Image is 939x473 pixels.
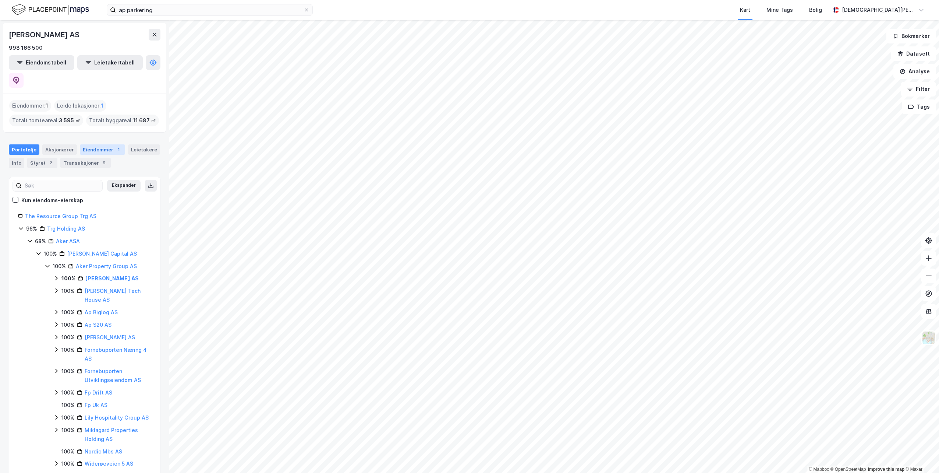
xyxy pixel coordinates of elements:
div: Bolig [809,6,822,14]
a: Trg Holding AS [47,225,85,232]
div: 9 [100,159,108,167]
div: Leietakere [128,144,160,155]
span: 1 [46,101,48,110]
a: Ap S20 AS [85,322,111,328]
div: Totalt tomteareal : [9,115,83,126]
div: 100% [61,426,75,435]
a: Aker ASA [56,238,80,244]
button: Bokmerker [886,29,936,43]
div: 998 166 500 [9,43,43,52]
input: Søk [22,180,102,191]
div: [DEMOGRAPHIC_DATA][PERSON_NAME] [842,6,915,14]
button: Tags [902,99,936,114]
img: logo.f888ab2527a4732fd821a326f86c7f29.svg [12,3,89,16]
a: Lily Hospitality Group AS [85,414,149,421]
button: Leietakertabell [77,55,143,70]
div: Aksjonærer [42,144,77,155]
div: 100% [61,320,75,329]
div: 96% [26,224,37,233]
a: Improve this map [868,467,904,472]
div: 100% [61,388,75,397]
div: Transaksjoner [60,158,111,168]
div: Totalt byggareal : [86,115,159,126]
a: Nordic Mbs AS [85,448,122,455]
div: 100% [61,333,75,342]
div: 100% [61,401,75,410]
a: [PERSON_NAME] Tech House AS [85,288,141,303]
a: The Resource Group Trg AS [25,213,96,219]
a: [PERSON_NAME] AS [85,334,135,340]
div: 100% [61,287,75,295]
span: 11 687 ㎡ [133,116,156,125]
div: 100% [53,262,66,271]
div: Eiendommer [80,144,125,155]
a: Fornebuporten Næring 4 AS [85,347,147,362]
div: Portefølje [9,144,39,155]
div: Mine Tags [766,6,793,14]
a: [PERSON_NAME] Capital AS [67,250,137,257]
div: 100% [61,274,75,283]
div: Info [9,158,24,168]
a: Fp Uk AS [85,402,107,408]
div: Leide lokasjoner : [54,100,106,112]
div: 2 [47,159,54,167]
div: 100% [61,413,75,422]
button: Datasett [891,46,936,61]
button: Eiendomstabell [9,55,74,70]
div: 100% [61,447,75,456]
div: 100% [61,308,75,317]
div: Kun eiendoms-eierskap [21,196,83,205]
div: 100% [61,346,75,354]
div: 100% [61,459,75,468]
a: Aker Property Group AS [76,263,137,269]
div: 100% [44,249,57,258]
a: Widerøeveien 5 AS [85,460,133,467]
div: 1 [115,146,122,153]
a: Fp Drift AS [85,389,112,396]
div: Styret [27,158,57,168]
button: Filter [901,82,936,97]
a: OpenStreetMap [830,467,866,472]
span: 3 595 ㎡ [59,116,80,125]
div: 100% [61,367,75,376]
span: 1 [101,101,103,110]
a: Mapbox [809,467,829,472]
div: Eiendommer : [9,100,51,112]
div: Kart [740,6,750,14]
a: Fornebuporten Utviklingseiendom AS [85,368,141,383]
button: Ekspander [107,180,141,192]
iframe: Chat Widget [902,438,939,473]
img: Z [922,331,936,345]
button: Analyse [893,64,936,79]
div: 68% [35,237,46,246]
input: Søk på adresse, matrikkel, gårdeiere, leietakere eller personer [116,4,304,15]
a: [PERSON_NAME] AS [85,275,139,281]
div: [PERSON_NAME] AS [9,29,81,41]
a: Ap Biglog AS [85,309,118,315]
a: Miklagard Properties Holding AS [85,427,138,442]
